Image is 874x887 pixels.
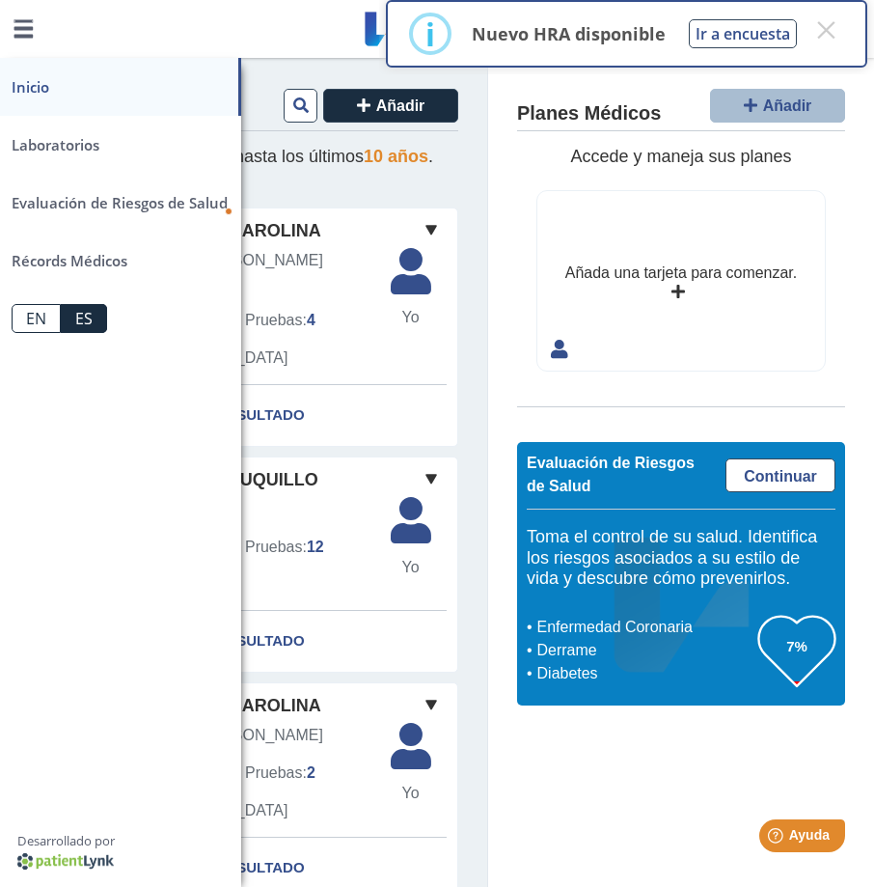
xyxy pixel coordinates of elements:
a: Continuar [725,458,835,492]
span: Yo [379,306,443,329]
div: : [211,309,393,332]
h5: Toma el control de su salud. Identifica los riesgos asociados a su estilo de vida y descubre cómo... [527,527,835,590]
span: Desarrollado por [17,828,224,853]
iframe: Help widget launcher [702,812,853,866]
div: : [211,762,393,785]
span: Añadir [376,97,425,114]
h4: Planes Médicos [517,102,661,125]
span: Añadir [763,97,812,114]
img: logo-dark.png [17,853,114,870]
span: Continuar [744,468,817,485]
b: 2 [307,764,315,781]
a: ES [61,304,107,333]
p: Nuevo HRA disponible [472,22,666,45]
h3: 7% [758,634,835,658]
button: Añadir [323,89,458,123]
button: Añadir [710,89,845,123]
li: Diabetes [532,662,758,685]
div: Añada una tarjeta para comenzar. [565,262,797,285]
span: Evaluación de Riesgos de Salud [12,193,228,212]
button: Close this dialog [808,13,843,47]
a: Ver Resultado [30,611,457,672]
span: Pruebas [245,309,302,332]
b: 12 [307,539,324,555]
span: Pruebas [245,762,302,785]
span: 10 años [364,147,428,166]
a: Ver Resultado [30,385,457,446]
span: Alvarado Hernandez, Carlos [66,724,323,747]
a: EN [12,304,61,333]
li: Enfermedad Coronaria [532,616,758,639]
span: Obtenga resultados de hasta los últimos . [54,147,433,166]
span: Yo [379,556,443,579]
span: Pruebas [245,536,302,559]
li: Derrame [532,639,758,662]
div: i [425,16,435,51]
div: : [211,536,393,559]
span: Yo [379,782,443,805]
span: Evaluación de Riesgos de Salud [527,455,695,494]
b: 4 [307,312,315,328]
span: Accede y maneja sus planes [570,147,791,166]
button: Ir a encuesta [689,19,797,48]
